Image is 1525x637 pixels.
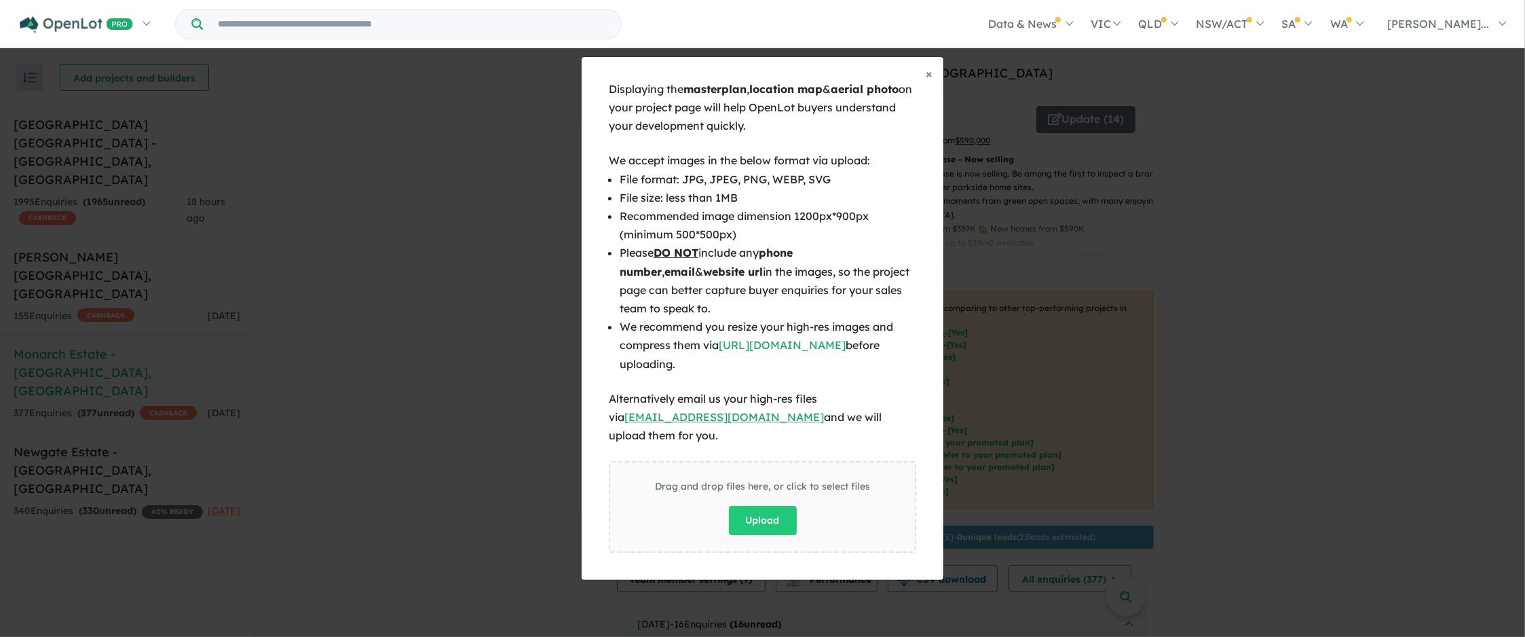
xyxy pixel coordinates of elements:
div: Drag and drop files here, or click to select files [655,479,870,495]
b: masterplan [683,82,747,96]
button: Upload [729,506,797,535]
b: aerial photo [831,82,899,96]
li: File size: less than 1MB [620,189,916,207]
a: [EMAIL_ADDRESS][DOMAIN_NAME] [624,410,824,424]
span: [PERSON_NAME]... [1387,17,1489,31]
b: location map [749,82,823,96]
li: We recommend you resize your high-res images and compress them via before uploading. [620,318,916,374]
li: Recommended image dimension 1200px*900px (minimum 500*500px) [620,207,916,244]
b: website url [703,265,763,278]
b: email [664,265,695,278]
div: Alternatively email us your high-res files via and we will upload them for you. [609,390,916,445]
a: [URL][DOMAIN_NAME] [719,338,846,352]
img: Openlot PRO Logo White [20,16,133,33]
input: Try estate name, suburb, builder or developer [206,10,618,39]
span: × [926,66,933,81]
li: File format: JPG, JPEG, PNG, WEBP, SVG [620,170,916,189]
div: We accept images in the below format via upload: [609,151,916,170]
b: phone number [620,246,793,278]
u: DO NOT [654,246,698,259]
div: Displaying the , & on your project page will help OpenLot buyers understand your development quic... [609,80,916,136]
li: Please include any , & in the images, so the project page can better capture buyer enquiries for ... [620,244,916,318]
